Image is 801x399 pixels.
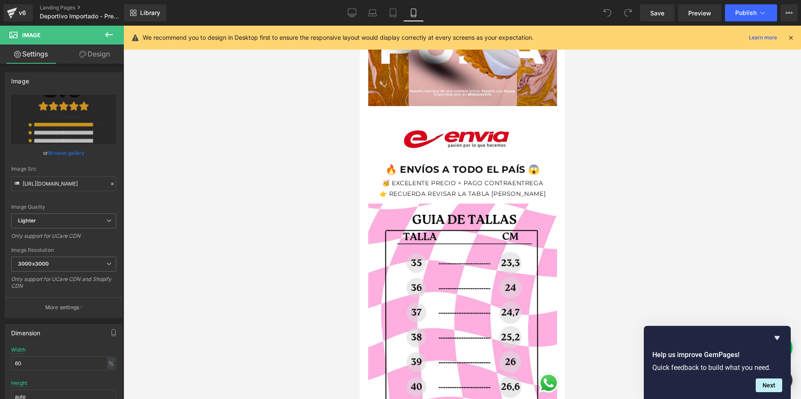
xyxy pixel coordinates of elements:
[11,276,116,295] div: Only support for UCare CDN and Shopify CDN
[124,4,166,21] a: New Library
[403,4,424,21] a: Mobile
[17,7,28,18] div: v6
[11,233,116,245] div: Only support for UCare CDN
[11,247,116,253] div: Image Resolution
[652,350,782,360] h2: Help us improve GemPages!
[140,9,160,17] span: Library
[18,217,36,224] b: Lighter
[177,346,201,369] div: Open WhatsApp chat
[64,44,126,64] a: Design
[48,145,85,160] a: Browse gallery
[40,4,138,11] a: Landing Pages
[9,164,197,172] h1: 👉 RECUERDA REVISAR LA TABLA [PERSON_NAME]
[11,148,116,157] div: or
[11,356,116,370] input: auto
[11,380,27,386] div: Height
[678,4,722,21] a: Preview
[177,346,201,369] a: Send a message via WhatsApp
[780,4,798,21] button: More
[688,9,711,18] span: Preview
[11,325,41,337] div: Dimension
[745,33,780,43] a: Learn more
[756,378,782,392] button: Next question
[362,4,383,21] a: Laptop
[9,154,197,161] h1: 🥳 EXCELENTE PRECIO + PAGO CONTRAENTREGA
[599,4,616,21] button: Undo
[5,297,122,317] button: More settings
[772,333,782,343] button: Hide survey
[11,73,29,85] div: Image
[40,13,122,20] span: Deportivo Importado - Premium Sport
[11,166,116,172] div: Image Src
[342,4,362,21] a: Desktop
[383,4,403,21] a: Tablet
[3,4,33,21] a: v6
[11,204,116,210] div: Image Quality
[22,32,41,38] span: Image
[11,347,26,353] div: Width
[107,358,115,369] div: %
[725,4,777,21] button: Publish
[735,9,757,16] span: Publish
[26,138,180,150] span: 🔥 ENVÍOS A TODO EL PAÍS 😱
[45,304,79,311] p: More settings
[18,260,49,267] b: 3000x3000
[619,4,637,21] button: Redo
[650,9,664,18] span: Save
[143,33,534,42] p: We recommend you to design in Desktop first to ensure the responsive layout would display correct...
[11,176,116,191] input: Link
[652,364,782,372] p: Quick feedback to build what you need.
[652,333,782,392] div: Help us improve GemPages!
